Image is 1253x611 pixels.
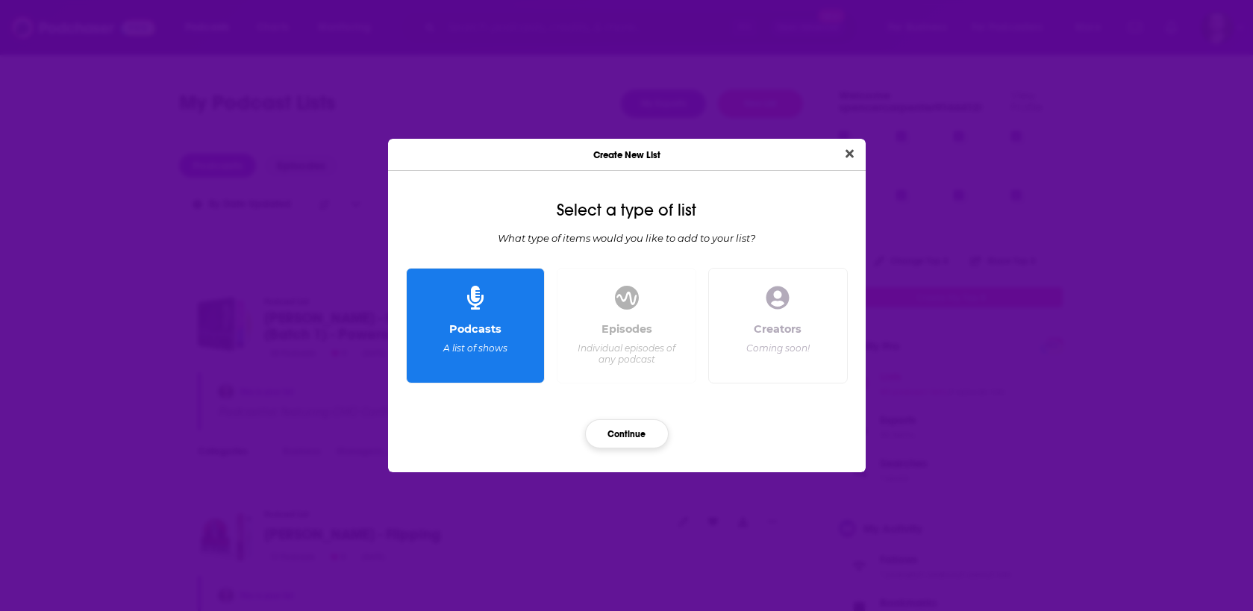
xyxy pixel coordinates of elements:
button: Continue [585,419,669,448]
div: Coming soon! [746,342,810,354]
div: Create New List [388,139,866,171]
div: Select a type of list [400,201,854,220]
div: Creators [754,322,802,336]
button: Close [840,145,860,163]
div: A list of shows [443,342,507,354]
div: Individual episodes of any podcast [575,342,678,365]
div: What type of items would you like to add to your list? [400,232,854,244]
div: Episodes [601,322,652,336]
div: Podcasts [449,322,501,336]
